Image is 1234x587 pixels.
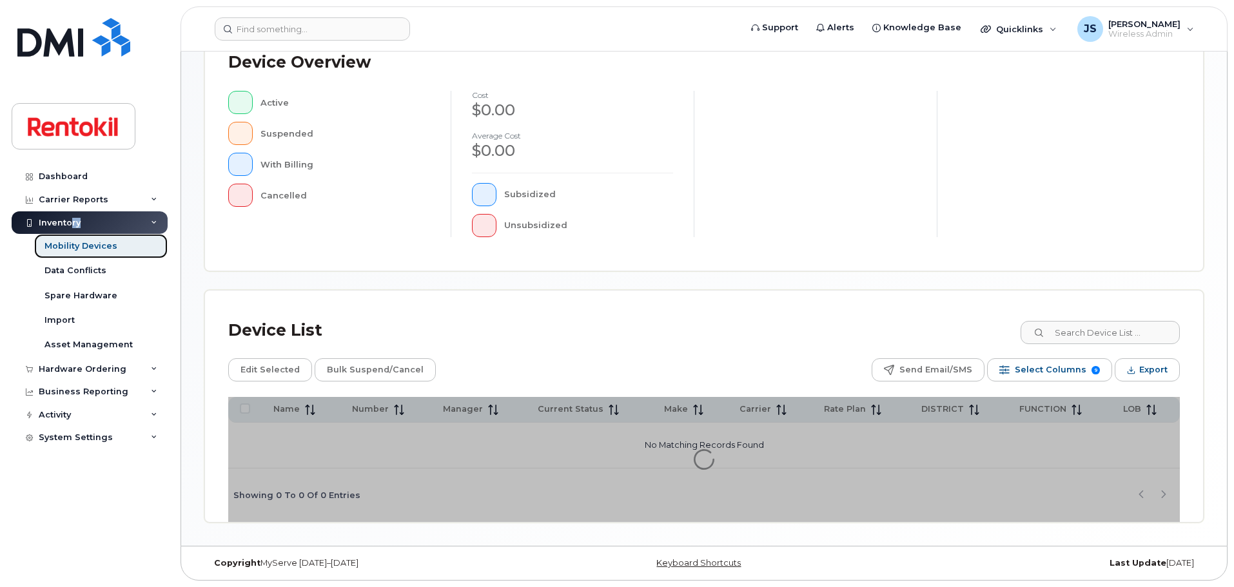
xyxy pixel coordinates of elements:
[827,21,854,34] span: Alerts
[972,16,1066,42] div: Quicklinks
[762,21,798,34] span: Support
[872,358,984,381] button: Send Email/SMS
[1108,19,1180,29] span: [PERSON_NAME]
[1115,358,1180,381] button: Export
[327,360,424,380] span: Bulk Suspend/Cancel
[987,358,1112,381] button: Select Columns 9
[240,360,300,380] span: Edit Selected
[215,17,410,41] input: Find something...
[1021,321,1180,344] input: Search Device List ...
[204,558,538,568] div: MyServe [DATE]–[DATE]
[1068,16,1203,42] div: Jean Sepulveda
[883,21,961,34] span: Knowledge Base
[1084,21,1097,37] span: JS
[260,122,431,145] div: Suspended
[996,24,1043,34] span: Quicklinks
[315,358,436,381] button: Bulk Suspend/Cancel
[870,558,1204,568] div: [DATE]
[1015,360,1086,380] span: Select Columns
[228,358,312,381] button: Edit Selected
[214,558,260,568] strong: Copyright
[472,99,673,121] div: $0.00
[228,46,371,79] div: Device Overview
[504,214,674,237] div: Unsubsidized
[1110,558,1166,568] strong: Last Update
[1139,360,1168,380] span: Export
[472,131,673,140] h4: Average cost
[1108,29,1180,39] span: Wireless Admin
[472,140,673,162] div: $0.00
[742,15,807,41] a: Support
[260,91,431,114] div: Active
[504,183,674,206] div: Subsidized
[656,558,741,568] a: Keyboard Shortcuts
[472,91,673,99] h4: cost
[863,15,970,41] a: Knowledge Base
[228,314,322,347] div: Device List
[899,360,972,380] span: Send Email/SMS
[260,153,431,176] div: With Billing
[807,15,863,41] a: Alerts
[1092,366,1100,374] span: 9
[260,184,431,207] div: Cancelled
